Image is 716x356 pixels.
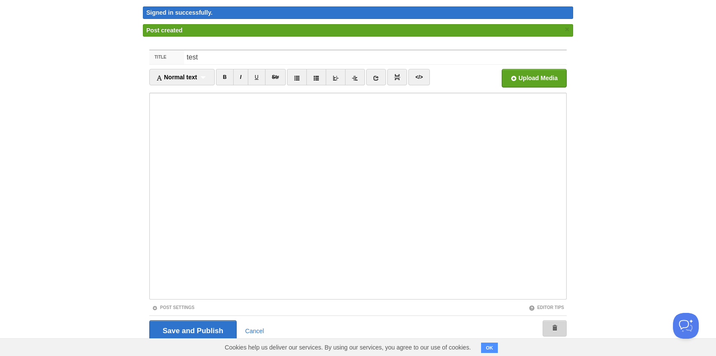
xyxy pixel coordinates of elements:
[233,69,248,85] a: I
[143,6,573,19] div: Signed in successfully.
[265,69,286,85] a: Str
[149,50,184,64] label: Title
[673,313,699,339] iframe: Help Scout Beacon - Open
[563,24,571,35] a: ×
[245,328,264,334] a: Cancel
[481,343,498,353] button: OK
[156,74,197,81] span: Normal text
[408,69,429,85] a: </>
[529,305,564,310] a: Editor Tips
[248,69,265,85] a: U
[146,27,182,34] span: Post created
[216,339,479,356] span: Cookies help us deliver our services. By using our services, you agree to our use of cookies.
[394,74,400,80] img: pagebreak-icon.png
[272,74,279,80] del: Str
[149,320,237,342] input: Save and Publish
[152,305,194,310] a: Post Settings
[216,69,234,85] a: B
